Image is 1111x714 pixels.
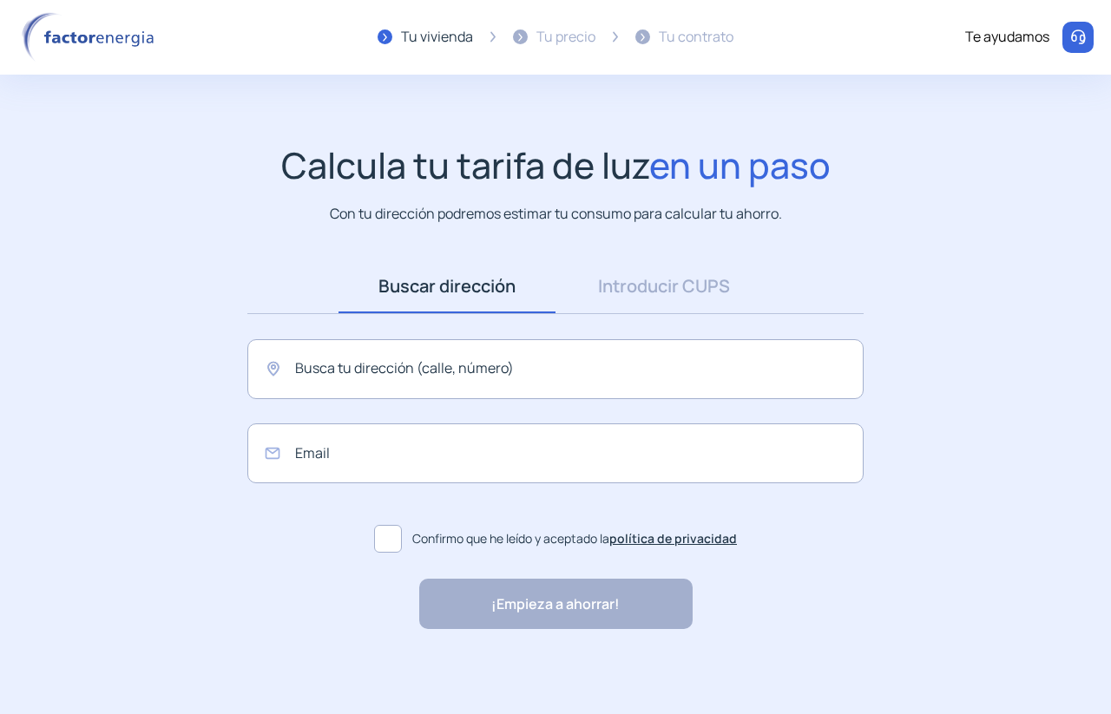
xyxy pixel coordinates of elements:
[1069,29,1087,46] img: llamar
[555,259,772,313] a: Introducir CUPS
[659,26,733,49] div: Tu contrato
[536,26,595,49] div: Tu precio
[965,26,1049,49] div: Te ayudamos
[609,530,737,547] a: política de privacidad
[401,26,473,49] div: Tu vivienda
[649,141,831,189] span: en un paso
[412,529,737,548] span: Confirmo que he leído y aceptado la
[17,12,165,62] img: logo factor
[330,203,782,225] p: Con tu dirección podremos estimar tu consumo para calcular tu ahorro.
[339,259,555,313] a: Buscar dirección
[281,144,831,187] h1: Calcula tu tarifa de luz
